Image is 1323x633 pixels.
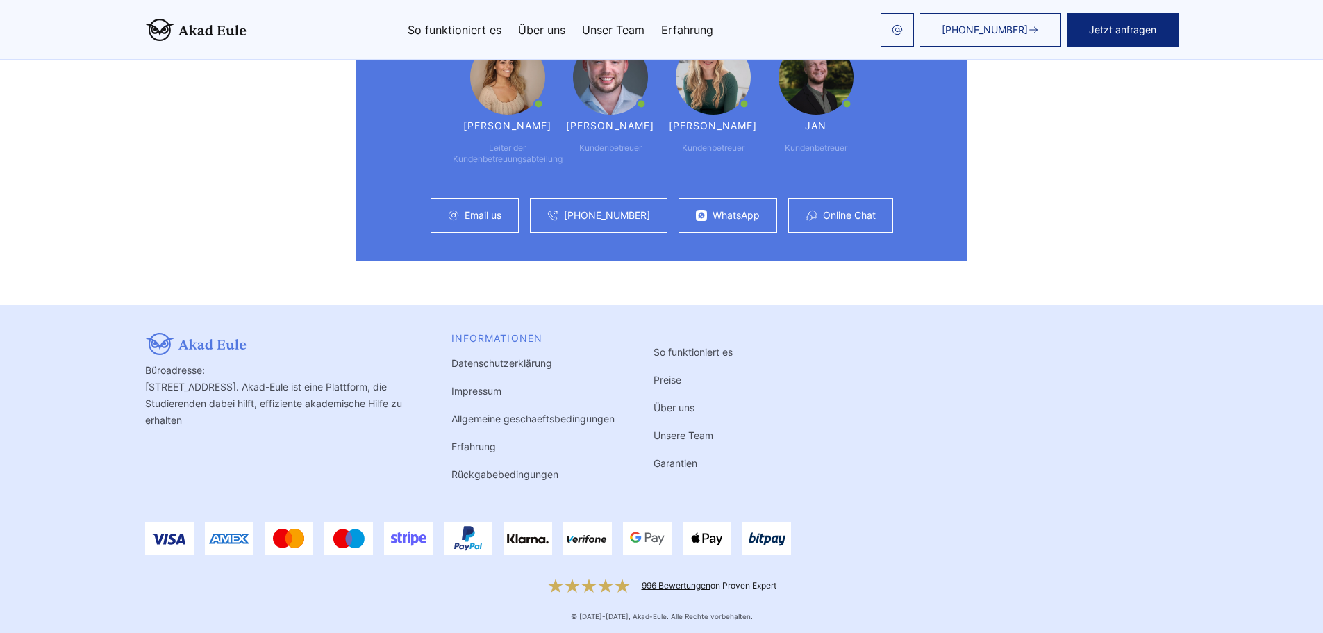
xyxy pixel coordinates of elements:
img: Jan [779,40,854,115]
div: Leiter der Kundenbetreuungsabteilung [453,142,563,165]
img: Irene [676,40,751,115]
a: So funktioniert es [408,24,501,35]
a: Allgemeine geschaeftsbedingungen [451,413,615,425]
div: [PERSON_NAME] [566,120,655,131]
div: Kundenbetreuer [785,142,847,154]
div: Kundenbetreuer [682,142,744,154]
a: Unser Team [582,24,644,35]
div: Jan [805,120,826,131]
div: Kundenbetreuer [579,142,642,154]
a: Garantien [654,457,697,469]
a: 996 Bewertungen [642,580,710,591]
a: Über uns [654,402,694,413]
a: Datenschutzerklärung [451,357,552,369]
a: Erfahrung [661,24,713,35]
a: WhatsApp [713,210,760,221]
a: Erfahrung [451,441,496,452]
a: So funktioniert es [654,346,733,358]
div: INFORMATIONEN [451,333,615,344]
img: Maria [470,40,545,115]
img: logo [145,19,247,41]
div: [PERSON_NAME] [669,120,758,131]
img: Günther [573,40,648,115]
a: [PHONE_NUMBER] [920,13,1061,47]
div: © [DATE]-[DATE], Akad-Eule. Alle Rechte vorbehalten. [145,611,1179,622]
div: [PERSON_NAME] [463,120,552,131]
a: Rückgabebedingungen [451,468,558,480]
img: email [892,24,903,35]
a: Unsere Team [654,429,713,441]
a: Online Chat [823,210,876,221]
a: Preise [654,374,681,386]
a: Email us [465,210,501,221]
div: on Proven Expert [642,580,776,591]
a: Über uns [518,24,565,35]
a: Impressum [451,385,501,397]
button: Jetzt anfragen [1067,13,1179,47]
span: [PHONE_NUMBER] [942,24,1028,35]
div: Büroadresse: [STREET_ADDRESS]. Akad-Eule ist eine Plattform, die Studierenden dabei hilft, effizi... [145,333,413,483]
a: [PHONE_NUMBER] [564,210,650,221]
